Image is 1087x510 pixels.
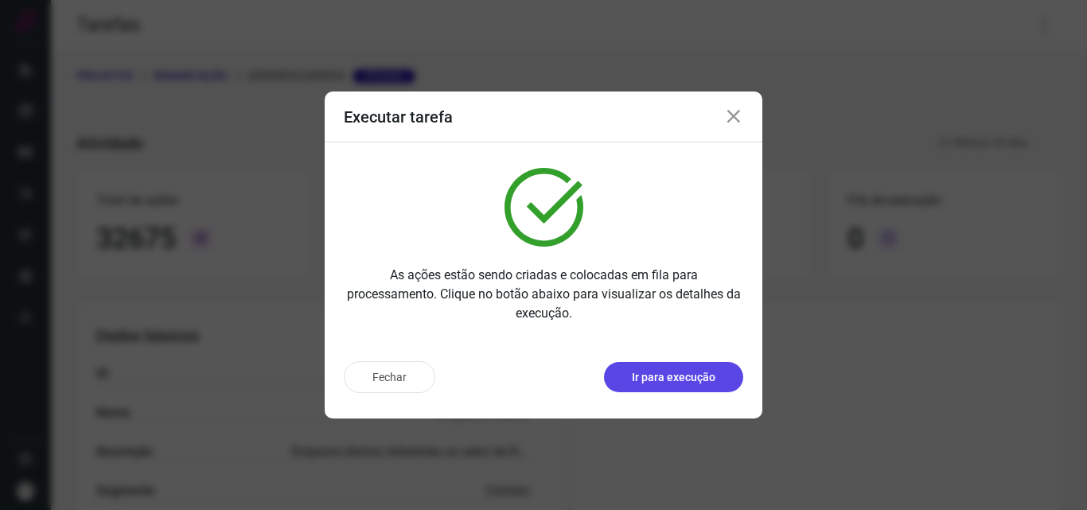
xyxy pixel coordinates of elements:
p: As ações estão sendo criadas e colocadas em fila para processamento. Clique no botão abaixo para ... [344,266,743,323]
p: Ir para execução [632,369,715,386]
h3: Executar tarefa [344,107,453,127]
button: Ir para execução [604,362,743,392]
img: verified.svg [505,168,583,247]
button: Fechar [344,361,435,393]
